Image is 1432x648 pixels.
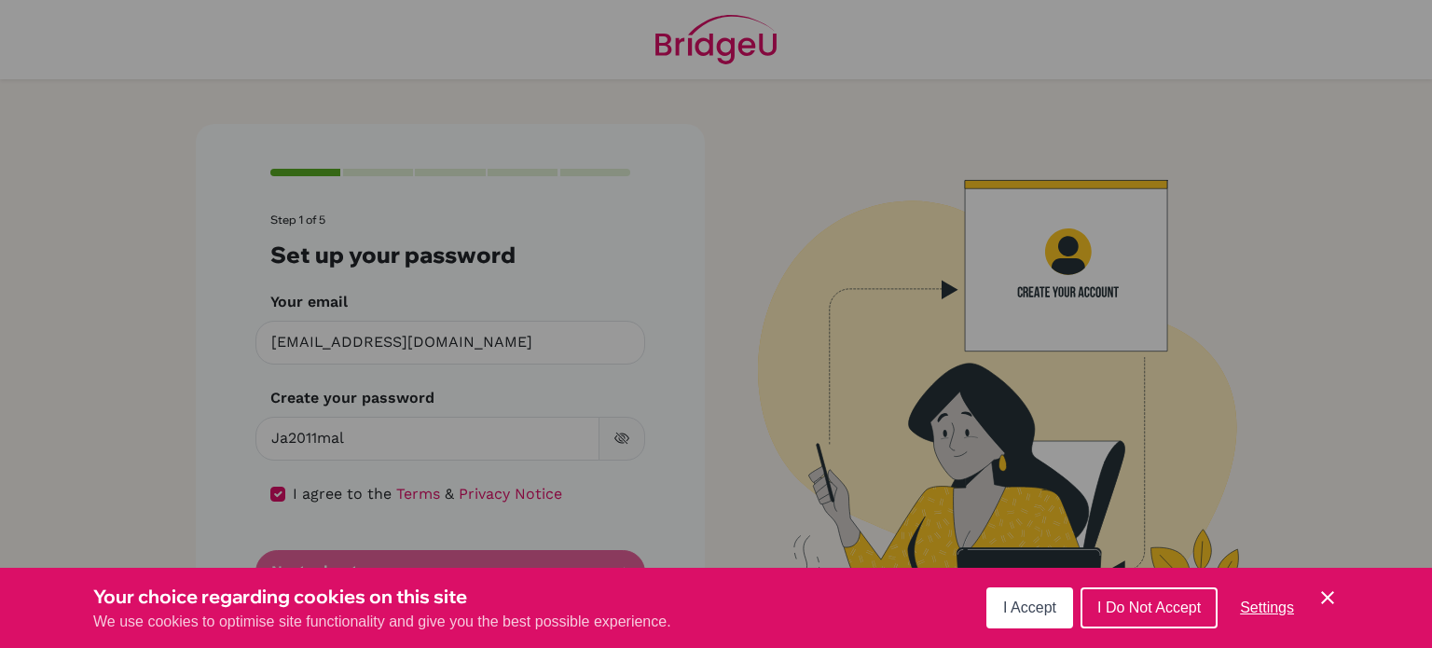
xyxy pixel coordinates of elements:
button: Save and close [1316,586,1339,609]
h3: Your choice regarding cookies on this site [93,583,671,611]
span: I Do Not Accept [1097,600,1201,615]
button: Settings [1225,589,1309,627]
p: We use cookies to optimise site functionality and give you the best possible experience. [93,611,671,633]
span: I Accept [1003,600,1056,615]
button: I Do Not Accept [1081,587,1218,628]
button: I Accept [986,587,1073,628]
span: Settings [1240,600,1294,615]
